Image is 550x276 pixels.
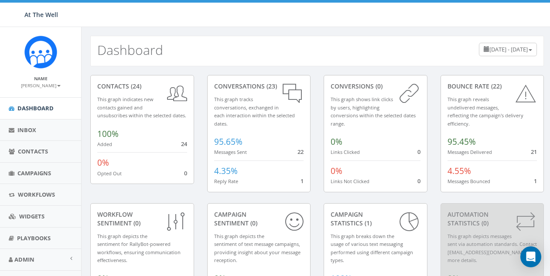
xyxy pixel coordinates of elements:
span: (24) [129,82,141,90]
span: 21 [531,148,537,156]
span: Workflows [18,191,55,198]
span: 4.35% [214,165,238,177]
span: (22) [489,82,502,90]
small: Opted Out [97,170,122,177]
span: Inbox [17,126,36,134]
div: Open Intercom Messenger [520,246,541,267]
span: 0 [417,177,420,185]
span: 0% [331,165,342,177]
span: 22 [297,148,304,156]
small: Links Not Clicked [331,178,369,184]
span: At The Well [24,10,58,19]
small: Messages Bounced [448,178,490,184]
span: 0 [184,169,187,177]
span: 95.65% [214,136,243,147]
div: conversations [214,82,304,91]
small: This graph indicates new contacts gained and unsubscribes within the selected dates. [97,96,186,119]
small: This graph tracks conversations, exchanged in each interaction within the selected dates. [214,96,295,127]
span: 1 [534,177,537,185]
span: Playbooks [17,234,51,242]
span: Campaigns [17,169,51,177]
small: Name [34,75,48,82]
span: 0% [331,136,342,147]
h2: Dashboard [97,43,163,57]
div: Campaign Statistics [331,210,420,228]
span: 4.55% [448,165,471,177]
span: Contacts [18,147,48,155]
img: Rally_Corp_Icon.png [24,36,57,68]
div: Workflow Sentiment [97,210,187,228]
span: (23) [265,82,277,90]
span: Dashboard [17,104,54,112]
span: 95.45% [448,136,476,147]
a: [PERSON_NAME] [21,81,61,89]
small: This graph depicts messages sent via automation standards. Contact [EMAIL_ADDRESS][DOMAIN_NAME] f... [448,233,537,264]
small: This graph depicts the sentiment for RallyBot-powered workflows, ensuring communication effective... [97,233,181,264]
span: 0% [97,157,109,168]
small: Messages Sent [214,149,247,155]
small: This graph depicts the sentiment of text message campaigns, providing insight about your message ... [214,233,301,264]
span: Admin [14,256,34,263]
span: 24 [181,140,187,148]
span: Widgets [19,212,44,220]
div: conversions [331,82,420,91]
small: This graph reveals undelivered messages, reflecting the campaign's delivery efficiency. [448,96,523,127]
div: Bounce Rate [448,82,537,91]
div: Campaign Sentiment [214,210,304,228]
span: (0) [132,219,140,227]
span: 1 [301,177,304,185]
small: Links Clicked [331,149,360,155]
span: 0 [417,148,420,156]
div: contacts [97,82,187,91]
span: (1) [363,219,372,227]
small: [PERSON_NAME] [21,82,61,89]
small: Reply Rate [214,178,238,184]
span: 100% [97,128,119,140]
span: [DATE] - [DATE] [489,45,528,53]
small: Added [97,141,112,147]
span: (0) [249,219,257,227]
small: This graph shows link clicks by users, highlighting conversions within the selected dates range. [331,96,416,127]
span: (0) [374,82,383,90]
small: This graph breaks down the usage of various text messaging performed using different campaign types. [331,233,413,264]
span: (0) [480,219,489,227]
div: Automation Statistics [448,210,537,228]
small: Messages Delivered [448,149,492,155]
